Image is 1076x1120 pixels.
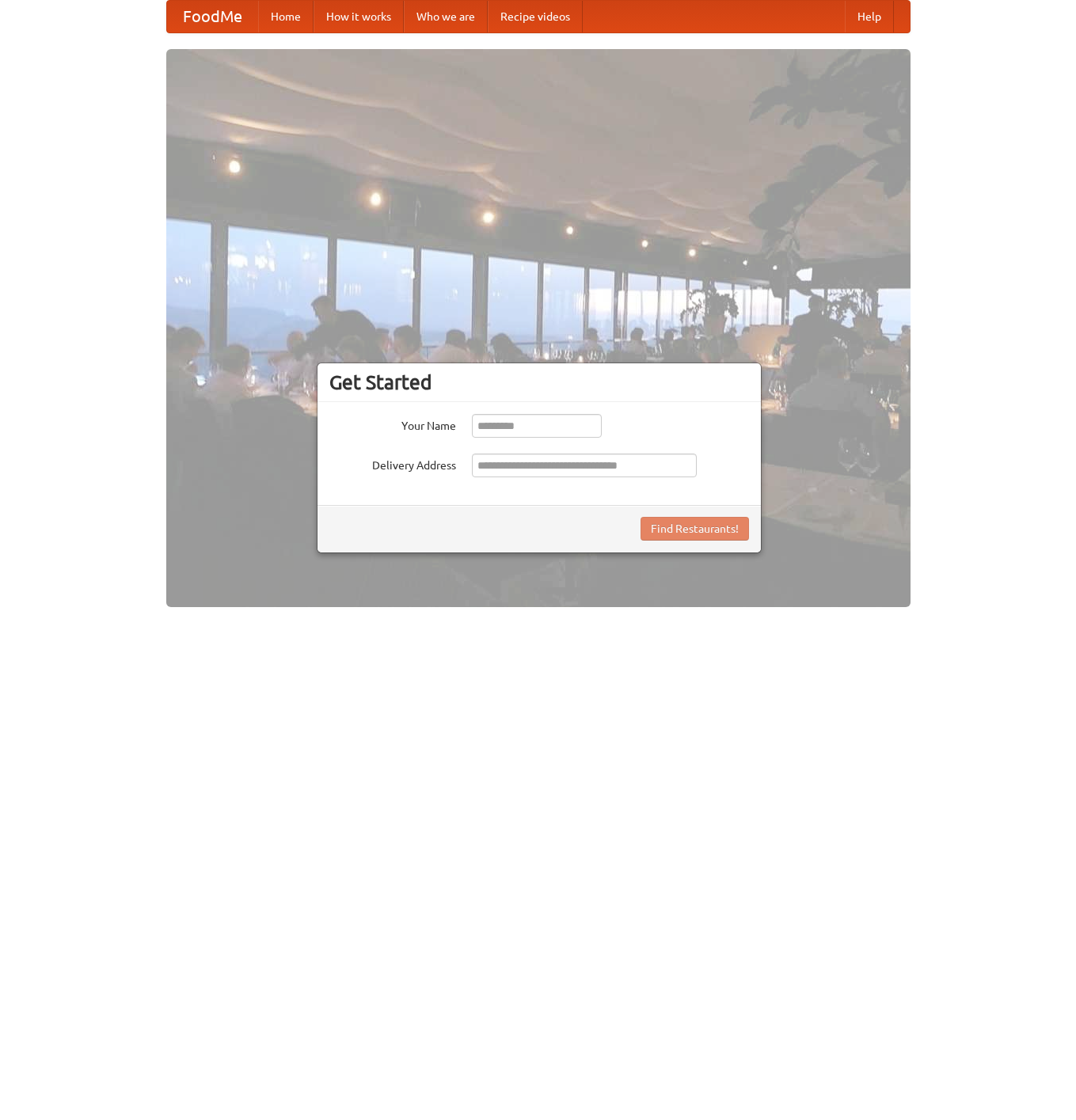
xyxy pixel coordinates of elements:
[329,370,749,394] h3: Get Started
[258,1,314,32] a: Home
[314,1,404,32] a: How it works
[329,454,456,473] label: Delivery Address
[488,1,583,32] a: Recipe videos
[641,517,749,541] button: Find Restaurants!
[167,1,258,32] a: FoodMe
[329,414,456,434] label: Your Name
[845,1,894,32] a: Help
[404,1,488,32] a: Who we are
